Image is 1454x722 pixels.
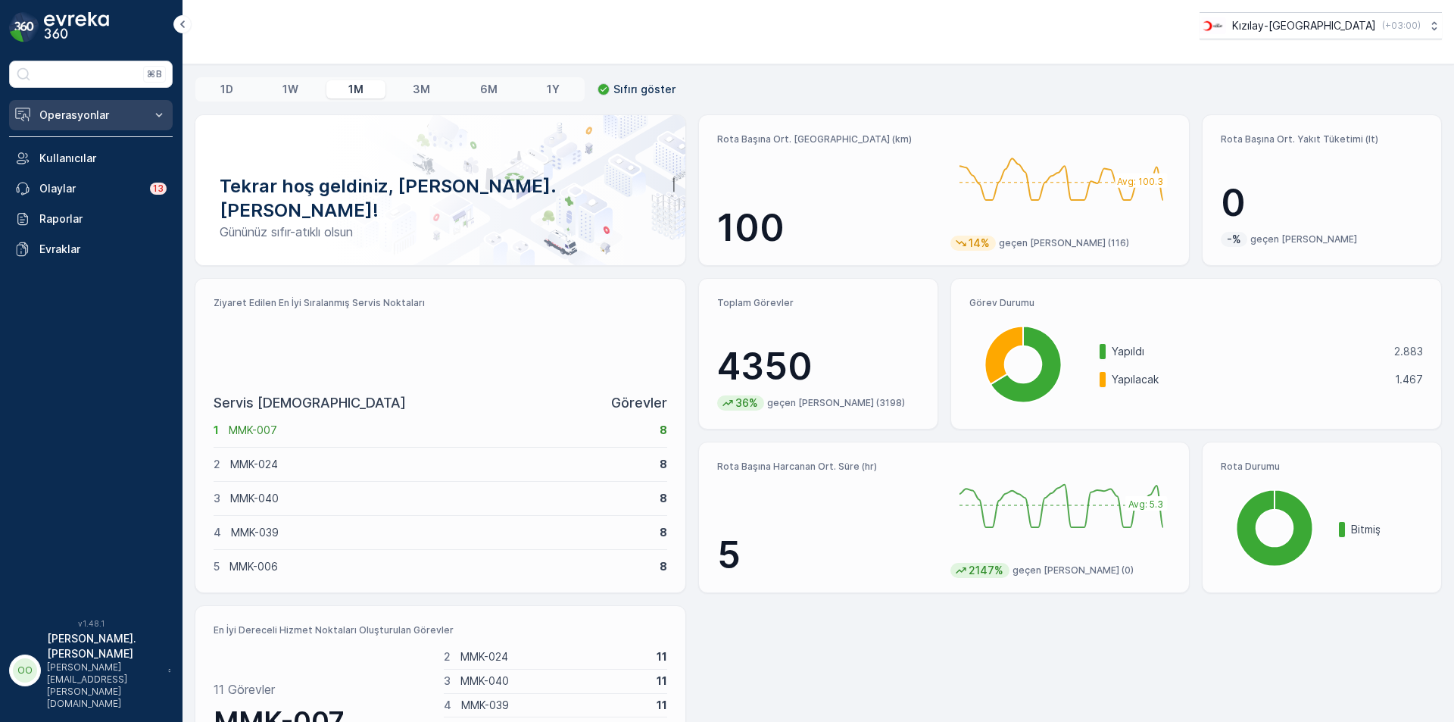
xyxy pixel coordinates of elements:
p: 1.467 [1395,372,1423,387]
p: 100 [717,205,938,251]
a: Raporlar [9,204,173,234]
p: Rota Başına Ort. [GEOGRAPHIC_DATA] (km) [717,133,938,145]
p: 5 [717,533,938,578]
p: 2 [444,649,451,664]
p: [PERSON_NAME][EMAIL_ADDRESS][PERSON_NAME][DOMAIN_NAME] [47,661,161,710]
p: 1D [220,82,233,97]
p: 3 [444,674,451,689]
a: Olaylar13 [9,173,173,204]
p: 8 [660,457,667,472]
p: 8 [660,559,667,574]
p: Kızılay-[GEOGRAPHIC_DATA] [1232,18,1376,33]
p: 2147% [967,563,1005,578]
p: 1Y [547,82,560,97]
p: 4 [214,525,221,540]
p: Sıfırı göster [613,82,676,97]
p: 1M [348,82,363,97]
p: 0 [1221,180,1423,226]
p: 11 [657,698,667,713]
p: MMK-040 [230,491,650,506]
p: [PERSON_NAME].[PERSON_NAME] [47,631,161,661]
button: Operasyonlar [9,100,173,130]
p: geçen [PERSON_NAME] (3198) [767,397,905,409]
p: Toplam Görevler [717,297,919,309]
p: Gününüz sıfır-atıklı olsun [220,223,661,241]
p: 4 [444,698,451,713]
p: Görev Durumu [969,297,1423,309]
p: MMK-039 [461,698,647,713]
p: -% [1225,232,1243,247]
p: Olaylar [39,181,141,196]
p: Yapıldı [1112,344,1384,359]
p: 13 [153,183,164,195]
img: logo [9,12,39,42]
p: 11 Görevler [214,680,275,699]
p: 2.883 [1394,344,1423,359]
p: 3M [413,82,430,97]
p: Evraklar [39,242,167,257]
p: 8 [660,491,667,506]
p: 2 [214,457,220,472]
p: Raporlar [39,211,167,227]
p: Ziyaret Edilen En İyi Sıralanmış Servis Noktaları [214,297,667,309]
button: Kızılay-[GEOGRAPHIC_DATA](+03:00) [1200,12,1442,39]
p: 11 [657,674,667,689]
p: 11 [657,649,667,664]
button: OO[PERSON_NAME].[PERSON_NAME][PERSON_NAME][EMAIL_ADDRESS][PERSON_NAME][DOMAIN_NAME] [9,631,173,710]
p: Operasyonlar [39,108,142,123]
p: 5 [214,559,220,574]
p: 8 [660,525,667,540]
a: Kullanıcılar [9,143,173,173]
p: MMK-024 [460,649,647,664]
p: MMK-007 [229,423,650,438]
p: geçen [PERSON_NAME] [1250,233,1357,245]
p: MMK-039 [231,525,650,540]
p: Görevler [611,392,667,414]
p: En İyi Dereceli Hizmet Noktaları Oluşturulan Görevler [214,624,667,636]
a: Evraklar [9,234,173,264]
p: MMK-040 [460,674,647,689]
p: Tekrar hoş geldiniz, [PERSON_NAME].[PERSON_NAME]! [220,174,661,223]
p: Rota Durumu [1221,461,1423,473]
p: geçen [PERSON_NAME] (116) [999,237,1129,249]
p: Servis [DEMOGRAPHIC_DATA] [214,392,406,414]
p: 14% [967,236,991,251]
p: 36% [734,395,760,411]
div: OO [13,658,37,683]
p: 1 [214,423,219,438]
p: MMK-006 [229,559,650,574]
p: geçen [PERSON_NAME] (0) [1012,564,1134,577]
p: Rota Başına Harcanan Ort. Süre (hr) [717,461,938,473]
p: 6M [480,82,498,97]
p: ( +03:00 ) [1382,20,1421,32]
p: MMK-024 [230,457,650,472]
p: ⌘B [147,68,162,80]
p: Rota Başına Ort. Yakıt Tüketimi (lt) [1221,133,1423,145]
p: Kullanıcılar [39,151,167,166]
img: logo_dark-DEwI_e13.png [44,12,109,42]
span: v 1.48.1 [9,619,173,628]
img: k%C4%B1z%C4%B1lay.png [1200,17,1226,34]
p: 3 [214,491,220,506]
p: Bitmiş [1351,522,1423,537]
p: 8 [660,423,667,438]
p: Yapılacak [1112,372,1385,387]
p: 1W [282,82,298,97]
p: 4350 [717,344,919,389]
